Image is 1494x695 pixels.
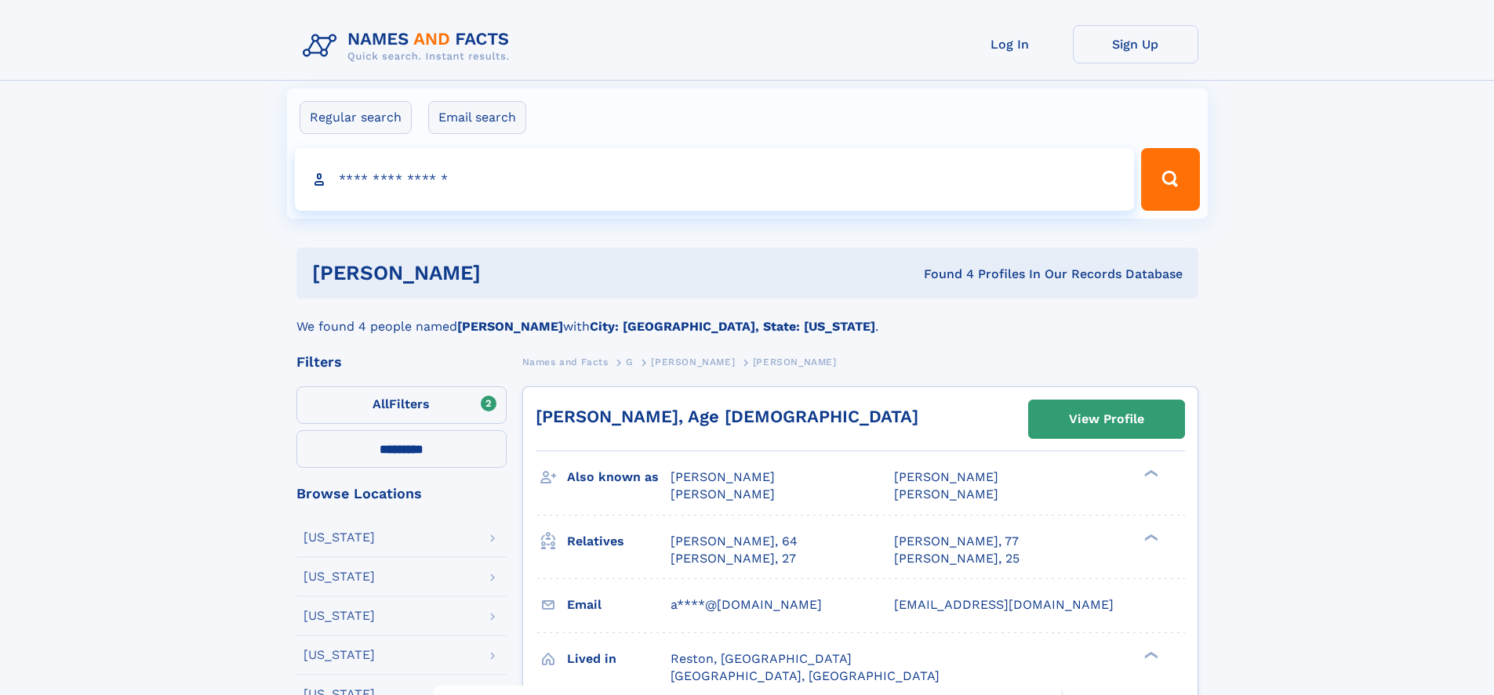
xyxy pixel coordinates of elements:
[651,352,735,371] a: [PERSON_NAME]
[304,610,375,622] div: [US_STATE]
[1073,25,1198,63] a: Sign Up
[753,357,837,367] span: [PERSON_NAME]
[300,101,412,134] label: Regular search
[894,597,1114,612] span: [EMAIL_ADDRESS][DOMAIN_NAME]
[373,396,389,411] span: All
[567,528,671,555] h3: Relatives
[894,550,1020,567] a: [PERSON_NAME], 25
[296,25,522,67] img: Logo Names and Facts
[304,531,375,544] div: [US_STATE]
[1140,650,1159,660] div: ❯
[1069,401,1144,437] div: View Profile
[671,651,852,666] span: Reston, [GEOGRAPHIC_DATA]
[894,533,1019,550] a: [PERSON_NAME], 77
[296,386,507,424] label: Filters
[651,357,735,367] span: [PERSON_NAME]
[626,352,634,371] a: G
[1141,148,1199,211] button: Search Button
[567,464,671,490] h3: Also known as
[536,407,918,426] a: [PERSON_NAME], Age [DEMOGRAPHIC_DATA]
[671,487,775,501] span: [PERSON_NAME]
[894,487,998,501] span: [PERSON_NAME]
[671,668,940,683] span: [GEOGRAPHIC_DATA], [GEOGRAPHIC_DATA]
[312,263,703,283] h1: [PERSON_NAME]
[894,469,998,484] span: [PERSON_NAME]
[304,649,375,661] div: [US_STATE]
[428,101,526,134] label: Email search
[304,570,375,583] div: [US_STATE]
[296,487,507,501] div: Browse Locations
[567,646,671,672] h3: Lived in
[567,592,671,618] h3: Email
[702,266,1183,283] div: Found 4 Profiles In Our Records Database
[457,319,563,334] b: [PERSON_NAME]
[295,148,1135,211] input: search input
[671,469,775,484] span: [PERSON_NAME]
[522,352,609,371] a: Names and Facts
[671,533,798,550] a: [PERSON_NAME], 64
[1029,400,1184,438] a: View Profile
[590,319,875,334] b: City: [GEOGRAPHIC_DATA], State: [US_STATE]
[1140,469,1159,479] div: ❯
[626,357,634,367] span: G
[296,299,1198,336] div: We found 4 people named with .
[1140,532,1159,542] div: ❯
[296,355,507,369] div: Filters
[947,25,1073,63] a: Log In
[671,550,796,567] a: [PERSON_NAME], 27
